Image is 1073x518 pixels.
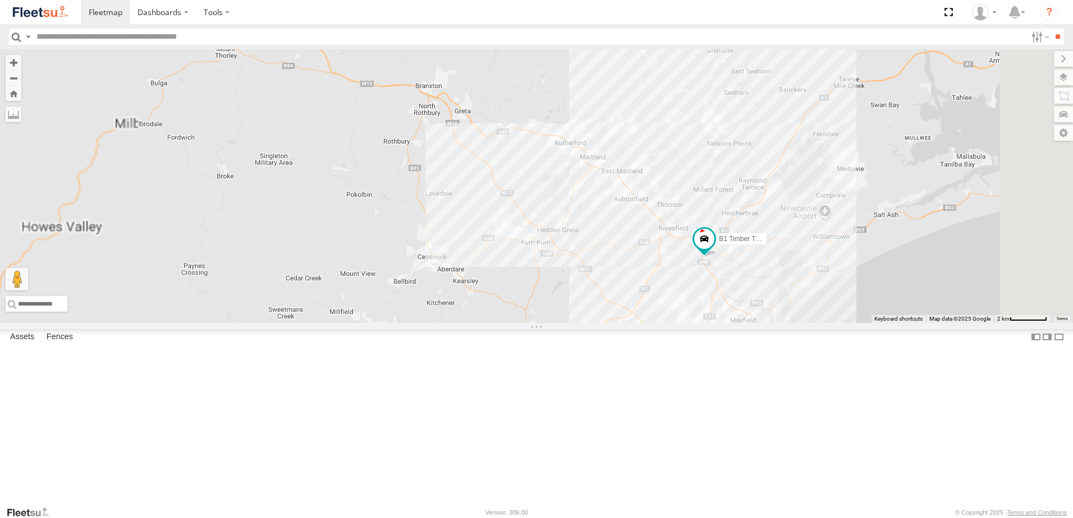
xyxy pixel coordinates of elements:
label: Measure [6,107,21,122]
button: Zoom in [6,55,21,70]
label: Map Settings [1054,125,1073,141]
div: Matt Curtis [968,4,1001,21]
button: Map Scale: 2 km per 63 pixels [994,315,1051,323]
button: Zoom Home [6,86,21,101]
a: Terms (opens in new tab) [1056,317,1068,321]
div: Version: 306.00 [485,509,528,516]
div: © Copyright 2025 - [955,509,1067,516]
label: Search Query [24,29,33,45]
label: Hide Summary Table [1053,329,1065,345]
a: Terms and Conditions [1007,509,1067,516]
span: 2 km [997,316,1010,322]
button: Keyboard shortcuts [874,315,923,323]
label: Dock Summary Table to the Right [1042,329,1053,345]
span: B1 Timber Truck [719,235,768,243]
a: Visit our Website [6,507,58,518]
span: Map data ©2025 Google [929,316,991,322]
label: Fences [41,329,79,345]
img: fleetsu-logo-horizontal.svg [11,4,70,20]
label: Dock Summary Table to the Left [1030,329,1042,345]
button: Zoom out [6,70,21,86]
button: Drag Pegman onto the map to open Street View [6,268,28,290]
i: ? [1040,3,1058,21]
label: Assets [4,329,40,345]
label: Search Filter Options [1027,29,1051,45]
